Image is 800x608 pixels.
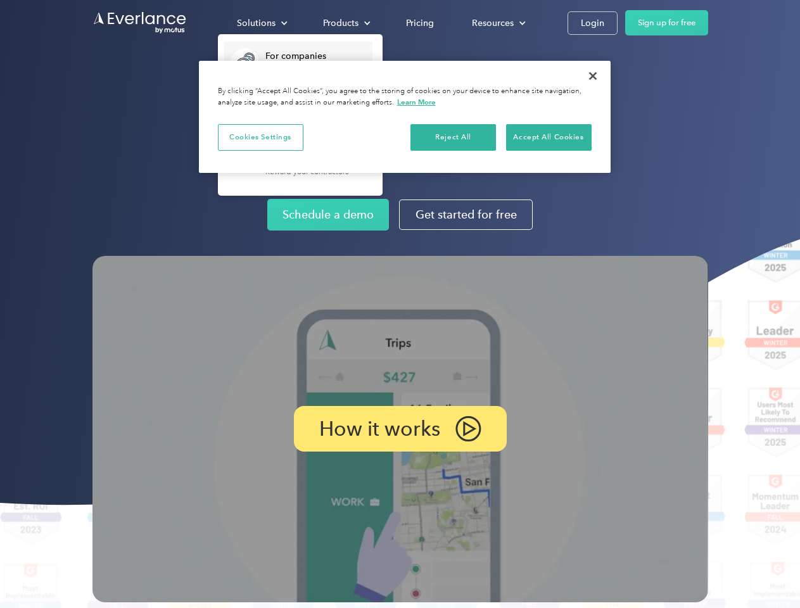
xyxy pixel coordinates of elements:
[323,15,359,31] div: Products
[92,11,187,35] a: Go to homepage
[319,421,440,436] p: How it works
[224,12,298,34] div: Solutions
[472,15,514,31] div: Resources
[393,12,447,34] a: Pricing
[410,124,496,151] button: Reject All
[399,199,533,230] a: Get started for free
[218,34,383,196] nav: Solutions
[581,15,604,31] div: Login
[93,75,157,102] input: Submit
[199,61,611,173] div: Cookie banner
[568,11,618,35] a: Login
[406,15,434,31] div: Pricing
[224,42,372,83] a: For companiesEasy vehicle reimbursements
[459,12,536,34] div: Resources
[397,98,436,106] a: More information about your privacy, opens in a new tab
[199,61,611,173] div: Privacy
[265,50,366,63] div: For companies
[310,12,381,34] div: Products
[237,15,276,31] div: Solutions
[506,124,592,151] button: Accept All Cookies
[267,199,389,231] a: Schedule a demo
[218,86,592,108] div: By clicking “Accept All Cookies”, you agree to the storing of cookies on your device to enhance s...
[579,62,607,90] button: Close
[625,10,708,35] a: Sign up for free
[218,124,303,151] button: Cookies Settings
